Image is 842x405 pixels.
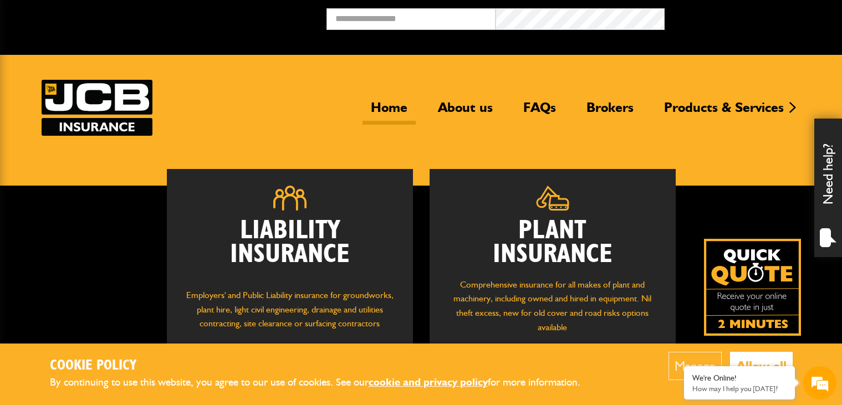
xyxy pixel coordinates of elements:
[50,374,599,391] p: By continuing to use this website, you agree to our use of cookies. See our for more information.
[665,8,834,25] button: Broker Login
[814,119,842,257] div: Need help?
[369,376,488,388] a: cookie and privacy policy
[692,385,787,393] p: How may I help you today?
[363,99,416,125] a: Home
[669,352,722,380] button: Manage
[704,239,801,336] a: Get your insurance quote isn just 2-minutes
[183,288,396,341] p: Employers' and Public Liability insurance for groundworks, plant hire, light civil engineering, d...
[704,239,801,336] img: Quick Quote
[42,80,152,136] img: JCB Insurance Services logo
[446,278,659,334] p: Comprehensive insurance for all makes of plant and machinery, including owned and hired in equipm...
[730,352,793,380] button: Allow all
[183,219,396,278] h2: Liability Insurance
[430,99,501,125] a: About us
[42,80,152,136] a: JCB Insurance Services
[656,99,792,125] a: Products & Services
[50,357,599,375] h2: Cookie Policy
[692,373,787,383] div: We're Online!
[515,99,564,125] a: FAQs
[578,99,642,125] a: Brokers
[446,219,659,266] h2: Plant Insurance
